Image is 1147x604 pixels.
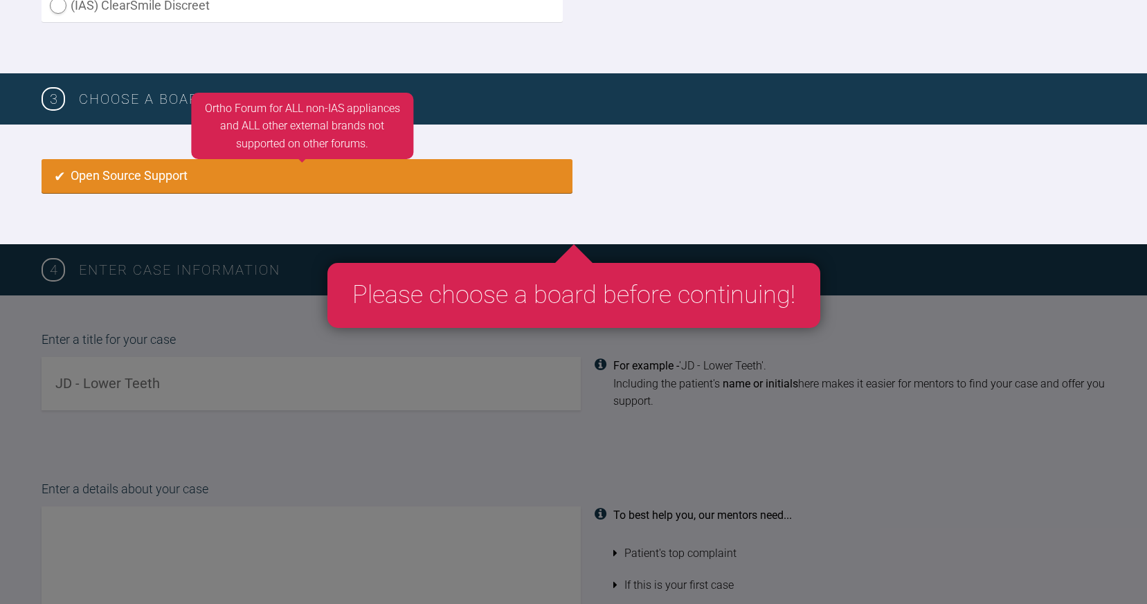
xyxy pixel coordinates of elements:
label: Open Source Support [42,159,572,193]
div: Please choose a board before continuing! [327,263,820,328]
h3: Choose a board [79,88,1105,110]
span: 3 [42,87,65,111]
div: Ortho Forum for ALL non-IAS appliances and ALL other external brands not supported on other forums. [191,93,413,160]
